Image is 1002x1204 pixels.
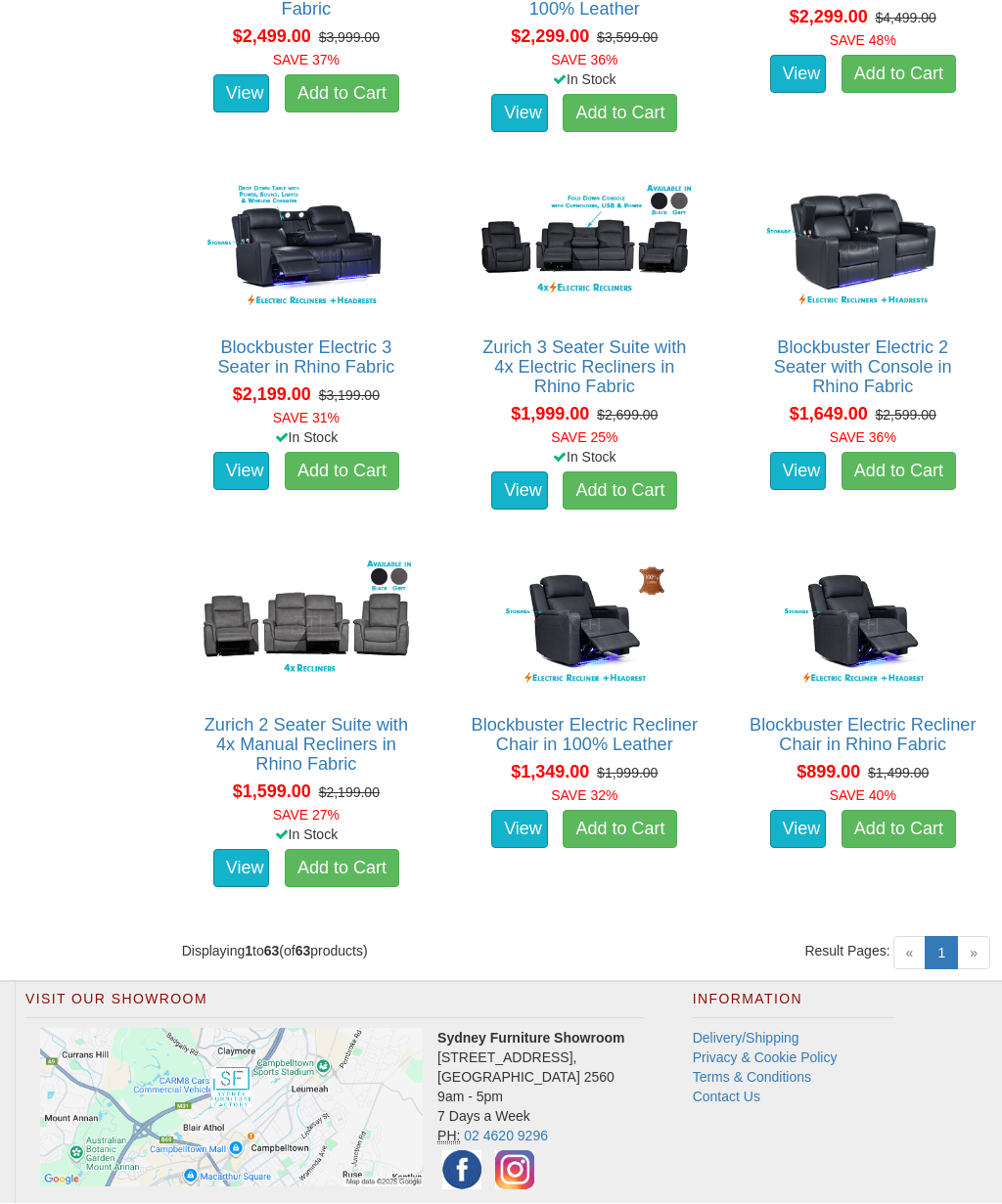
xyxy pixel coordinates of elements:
[511,27,589,47] span: $2,299.00
[511,405,589,424] span: $1,999.00
[456,70,712,90] div: In Stock
[285,850,399,889] a: Add to Cart
[750,178,977,318] img: Blockbuster Electric 2 Seater with Console in Rhino Fabric
[319,785,380,801] del: $2,199.00
[830,33,896,49] font: SAVE 48%
[790,405,868,424] span: $1,649.00
[482,338,686,397] a: Zurich 3 Seater Suite with 4x Electric Recliners in Rhino Fabric
[511,763,589,782] span: $1,349.00
[264,944,280,959] strong: 63
[842,811,956,850] a: Add to Cart
[167,942,585,961] div: Displaying to (of products)
[551,430,617,446] font: SAVE 25%
[233,782,311,802] span: $1,599.00
[233,385,311,405] span: $2,199.00
[233,27,311,47] span: $2,499.00
[750,556,977,695] img: Blockbuster Electric Recliner Chair in Rhino Fabric
[319,388,380,404] del: $3,199.00
[597,766,658,781] del: $1,999.00
[285,75,399,114] a: Add to Cart
[205,716,408,775] a: Zurich 2 Seater Suite with 4x Manual Recliners in Rhino Fabric
[876,408,936,424] del: $2,599.00
[437,1129,460,1145] abbr: Phone
[437,1146,486,1195] img: Facebook
[804,942,889,961] span: Result Pages:
[491,95,548,134] a: View
[213,75,270,114] a: View
[437,1031,624,1047] strong: Sydney Furniture Showroom
[770,811,827,850] a: View
[693,1050,838,1066] a: Privacy & Cookie Policy
[563,95,677,134] a: Add to Cart
[25,993,644,1018] h2: Visit Our Showroom
[893,937,927,970] span: «
[830,430,896,446] font: SAVE 36%
[472,716,698,755] a: Blockbuster Electric Recliner Chair in 100% Leather
[597,408,658,424] del: $2,699.00
[790,8,868,27] span: $2,299.00
[750,716,976,755] a: Blockbuster Electric Recliner Chair in Rhino Fabric
[178,428,434,448] div: In Stock
[797,763,860,782] span: $899.00
[464,1129,548,1144] a: 02 4620 9296
[551,53,617,68] font: SAVE 36%
[830,788,896,804] font: SAVE 40%
[178,825,434,845] div: In Stock
[213,850,270,889] a: View
[774,338,952,397] a: Blockbuster Electric 2 Seater with Console in Rhino Fabric
[456,448,712,468] div: In Stock
[491,811,548,850] a: View
[217,338,394,378] a: Blockbuster Electric 3 Seater in Rhino Fabric
[296,944,311,959] strong: 63
[770,453,827,492] a: View
[868,766,929,781] del: $1,499.00
[957,937,990,970] span: »
[319,30,380,46] del: $3,999.00
[471,556,698,695] img: Blockbuster Electric Recliner Chair in 100% Leather
[213,453,270,492] a: View
[693,1031,799,1047] a: Delivery/Shipping
[245,944,252,959] strong: 1
[551,788,617,804] font: SAVE 32%
[490,1146,539,1195] img: Instagram
[40,1029,423,1188] img: Click to activate map
[693,1070,811,1086] a: Terms & Conditions
[273,411,340,426] font: SAVE 31%
[770,56,827,95] a: View
[876,11,936,26] del: $4,499.00
[842,56,956,95] a: Add to Cart
[491,472,548,512] a: View
[563,472,677,512] a: Add to Cart
[925,937,958,970] a: 1
[193,556,420,695] img: Zurich 2 Seater Suite with 4x Manual Recliners in Rhino Fabric
[597,30,658,46] del: $3,599.00
[285,453,399,492] a: Add to Cart
[842,453,956,492] a: Add to Cart
[273,53,340,68] font: SAVE 37%
[693,993,894,1018] h2: Information
[193,178,420,318] img: Blockbuster Electric 3 Seater in Rhino Fabric
[471,178,698,318] img: Zurich 3 Seater Suite with 4x Electric Recliners in Rhino Fabric
[693,1090,760,1105] a: Contact Us
[563,811,677,850] a: Add to Cart
[273,808,340,824] font: SAVE 27%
